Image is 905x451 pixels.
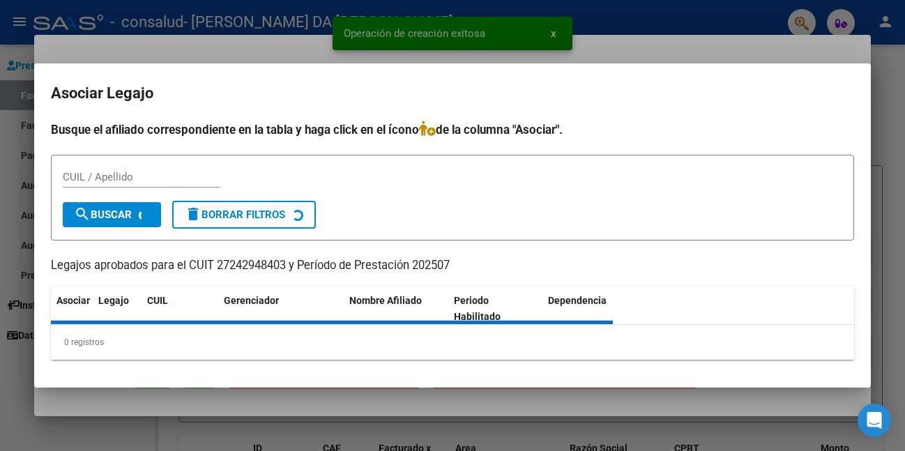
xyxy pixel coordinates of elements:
datatable-header-cell: Asociar [51,286,93,332]
span: Gerenciador [224,295,279,306]
datatable-header-cell: Gerenciador [218,286,344,332]
datatable-header-cell: Nombre Afiliado [344,286,448,332]
datatable-header-cell: Legajo [93,286,142,332]
button: Borrar Filtros [172,201,316,229]
mat-icon: search [74,206,91,222]
span: Asociar [56,295,90,306]
h2: Asociar Legajo [51,80,854,107]
span: Dependencia [548,295,607,306]
datatable-header-cell: Periodo Habilitado [448,286,542,332]
span: Periodo Habilitado [454,295,501,322]
span: CUIL [147,295,168,306]
datatable-header-cell: CUIL [142,286,218,332]
button: Buscar [63,202,161,227]
div: 0 registros [51,325,854,360]
span: Borrar Filtros [185,208,285,221]
p: Legajos aprobados para el CUIT 27242948403 y Período de Prestación 202507 [51,257,854,275]
span: Nombre Afiliado [349,295,422,306]
h4: Busque el afiliado correspondiente en la tabla y haga click en el ícono de la columna "Asociar". [51,121,854,139]
datatable-header-cell: Dependencia [542,286,647,332]
span: Legajo [98,295,129,306]
div: Open Intercom Messenger [858,404,891,437]
mat-icon: delete [185,206,201,222]
span: Buscar [74,208,132,221]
